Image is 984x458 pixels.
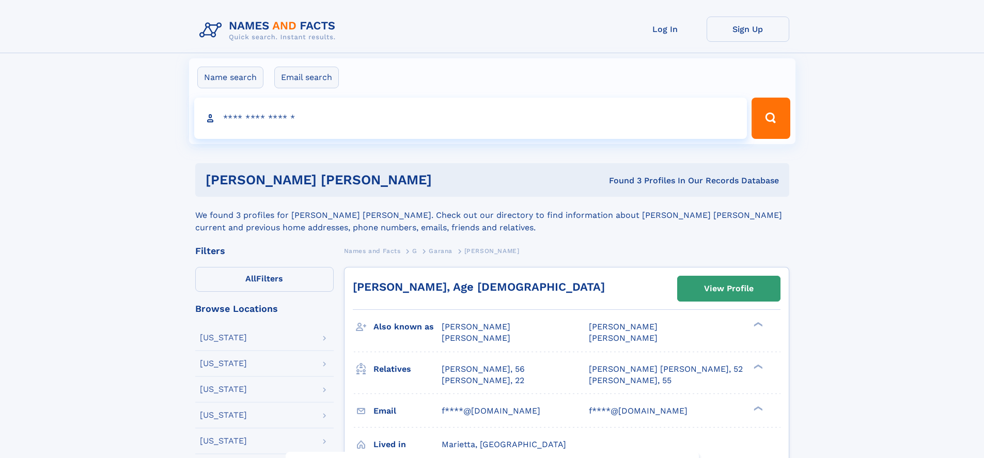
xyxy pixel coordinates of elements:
[589,322,658,331] span: [PERSON_NAME]
[707,17,789,42] a: Sign Up
[442,375,524,386] a: [PERSON_NAME], 22
[344,244,401,257] a: Names and Facts
[194,98,747,139] input: search input
[206,173,521,186] h1: [PERSON_NAME] [PERSON_NAME]
[200,385,247,393] div: [US_STATE]
[752,98,790,139] button: Search Button
[200,437,247,445] div: [US_STATE]
[442,333,510,343] span: [PERSON_NAME]
[442,364,525,375] a: [PERSON_NAME], 56
[429,244,452,257] a: Garana
[373,402,442,420] h3: Email
[678,276,780,301] a: View Profile
[373,360,442,378] h3: Relatives
[412,247,417,255] span: G
[195,304,334,313] div: Browse Locations
[200,359,247,368] div: [US_STATE]
[200,334,247,342] div: [US_STATE]
[373,318,442,336] h3: Also known as
[442,439,566,449] span: Marietta, [GEOGRAPHIC_DATA]
[442,322,510,331] span: [PERSON_NAME]
[589,364,743,375] a: [PERSON_NAME] [PERSON_NAME], 52
[751,321,763,328] div: ❯
[704,277,754,301] div: View Profile
[589,375,671,386] a: [PERSON_NAME], 55
[195,267,334,292] label: Filters
[429,247,452,255] span: Garana
[353,280,605,293] a: [PERSON_NAME], Age [DEMOGRAPHIC_DATA]
[200,411,247,419] div: [US_STATE]
[373,436,442,453] h3: Lived in
[197,67,263,88] label: Name search
[245,274,256,283] span: All
[195,17,344,44] img: Logo Names and Facts
[412,244,417,257] a: G
[751,405,763,412] div: ❯
[751,363,763,370] div: ❯
[624,17,707,42] a: Log In
[589,333,658,343] span: [PERSON_NAME]
[195,197,789,234] div: We found 3 profiles for [PERSON_NAME] [PERSON_NAME]. Check out our directory to find information ...
[464,247,520,255] span: [PERSON_NAME]
[195,246,334,256] div: Filters
[520,175,779,186] div: Found 3 Profiles In Our Records Database
[274,67,339,88] label: Email search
